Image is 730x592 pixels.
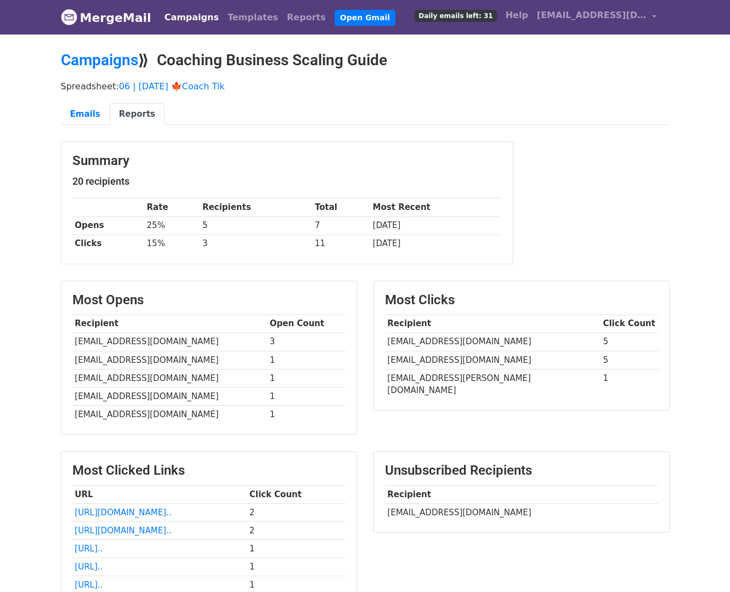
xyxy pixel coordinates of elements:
td: [EMAIL_ADDRESS][DOMAIN_NAME] [385,504,658,522]
td: 5 [601,333,658,351]
a: [URL][DOMAIN_NAME].. [75,508,171,517]
th: URL [72,485,247,503]
img: MergeMail logo [61,9,77,25]
a: Reports [110,103,165,126]
td: 15% [144,235,200,253]
td: 25% [144,217,200,235]
th: Total [312,198,370,217]
a: Help [501,4,533,26]
th: Click Count [247,485,346,503]
th: Clicks [72,235,144,253]
td: 2 [247,522,346,540]
a: [URL].. [75,562,103,572]
td: 3 [267,333,346,351]
td: 3 [200,235,312,253]
a: Templates [223,7,282,29]
h3: Unsubscribed Recipients [385,463,658,479]
td: [DATE] [370,235,502,253]
span: Daily emails left: 31 [415,10,496,22]
th: Recipient [385,485,658,503]
a: Daily emails left: 31 [410,4,501,26]
td: 1 [267,351,346,369]
td: 2 [247,504,346,522]
th: Opens [72,217,144,235]
th: Recipient [385,315,601,333]
td: 5 [601,351,658,369]
h3: Most Clicked Links [72,463,346,479]
td: [EMAIL_ADDRESS][DOMAIN_NAME] [72,387,267,405]
iframe: Chat Widget [675,539,730,592]
h5: 20 recipients [72,175,502,187]
th: Most Recent [370,198,502,217]
th: Open Count [267,315,346,333]
a: [URL][DOMAIN_NAME].. [75,526,171,536]
a: Reports [282,7,330,29]
a: Campaigns [61,51,138,69]
a: MergeMail [61,6,151,29]
td: [EMAIL_ADDRESS][DOMAIN_NAME] [72,369,267,387]
h3: Most Opens [72,292,346,308]
td: [EMAIL_ADDRESS][DOMAIN_NAME] [72,333,267,351]
a: [URL].. [75,580,103,590]
a: Open Gmail [335,10,395,26]
a: 06 | [DATE] 🍁Coach Tik [119,81,225,92]
td: [DATE] [370,217,502,235]
a: [EMAIL_ADDRESS][DOMAIN_NAME] [533,4,661,30]
td: [EMAIL_ADDRESS][PERSON_NAME][DOMAIN_NAME] [385,369,601,399]
h3: Most Clicks [385,292,658,308]
td: 5 [200,217,312,235]
h2: ⟫ Coaching Business Scaling Guide [61,51,670,70]
td: [EMAIL_ADDRESS][DOMAIN_NAME] [72,351,267,369]
td: 1 [267,369,346,387]
th: Click Count [601,315,658,333]
th: Recipient [72,315,267,333]
td: [EMAIL_ADDRESS][DOMAIN_NAME] [385,333,601,351]
td: 1 [267,387,346,405]
span: [EMAIL_ADDRESS][DOMAIN_NAME] [537,9,647,22]
td: 1 [267,406,346,424]
td: 1 [247,540,346,558]
td: 1 [247,558,346,576]
th: Recipients [200,198,312,217]
p: Spreadsheet: [61,81,670,92]
h3: Summary [72,153,502,169]
a: Emails [61,103,110,126]
td: 1 [601,369,658,399]
td: [EMAIL_ADDRESS][DOMAIN_NAME] [72,406,267,424]
td: 11 [312,235,370,253]
a: [URL].. [75,544,103,554]
th: Rate [144,198,200,217]
td: 7 [312,217,370,235]
a: Campaigns [160,7,223,29]
td: [EMAIL_ADDRESS][DOMAIN_NAME] [385,351,601,369]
